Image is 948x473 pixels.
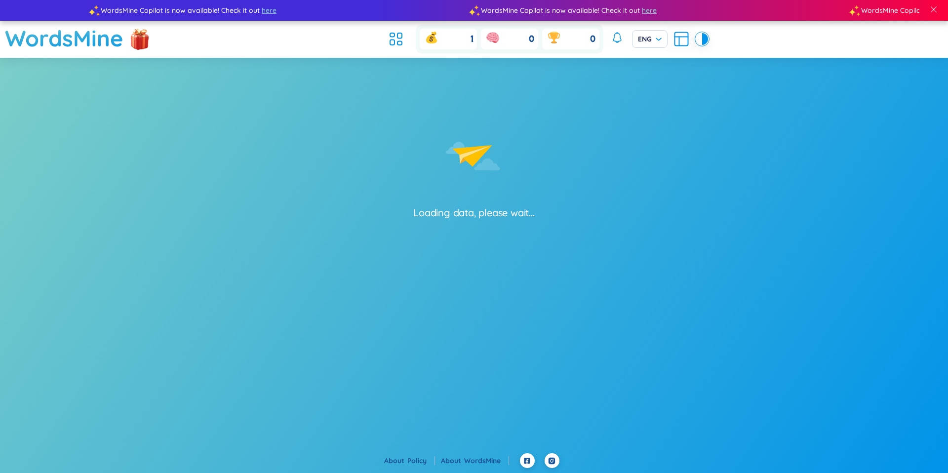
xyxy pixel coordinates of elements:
[5,21,123,56] a: WordsMine
[441,455,509,466] div: About
[260,5,275,16] span: here
[470,33,473,45] span: 1
[640,5,655,16] span: here
[638,34,662,44] span: ENG
[92,5,473,16] div: WordsMine Copilot is now available! Check it out
[384,455,435,466] div: About
[464,456,509,465] a: WordsMine
[529,33,534,45] span: 0
[130,24,150,53] img: flashSalesIcon.a7f4f837.png
[407,456,435,465] a: Policy
[590,33,595,45] span: 0
[473,5,853,16] div: WordsMine Copilot is now available! Check it out
[413,206,534,220] div: Loading data, please wait...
